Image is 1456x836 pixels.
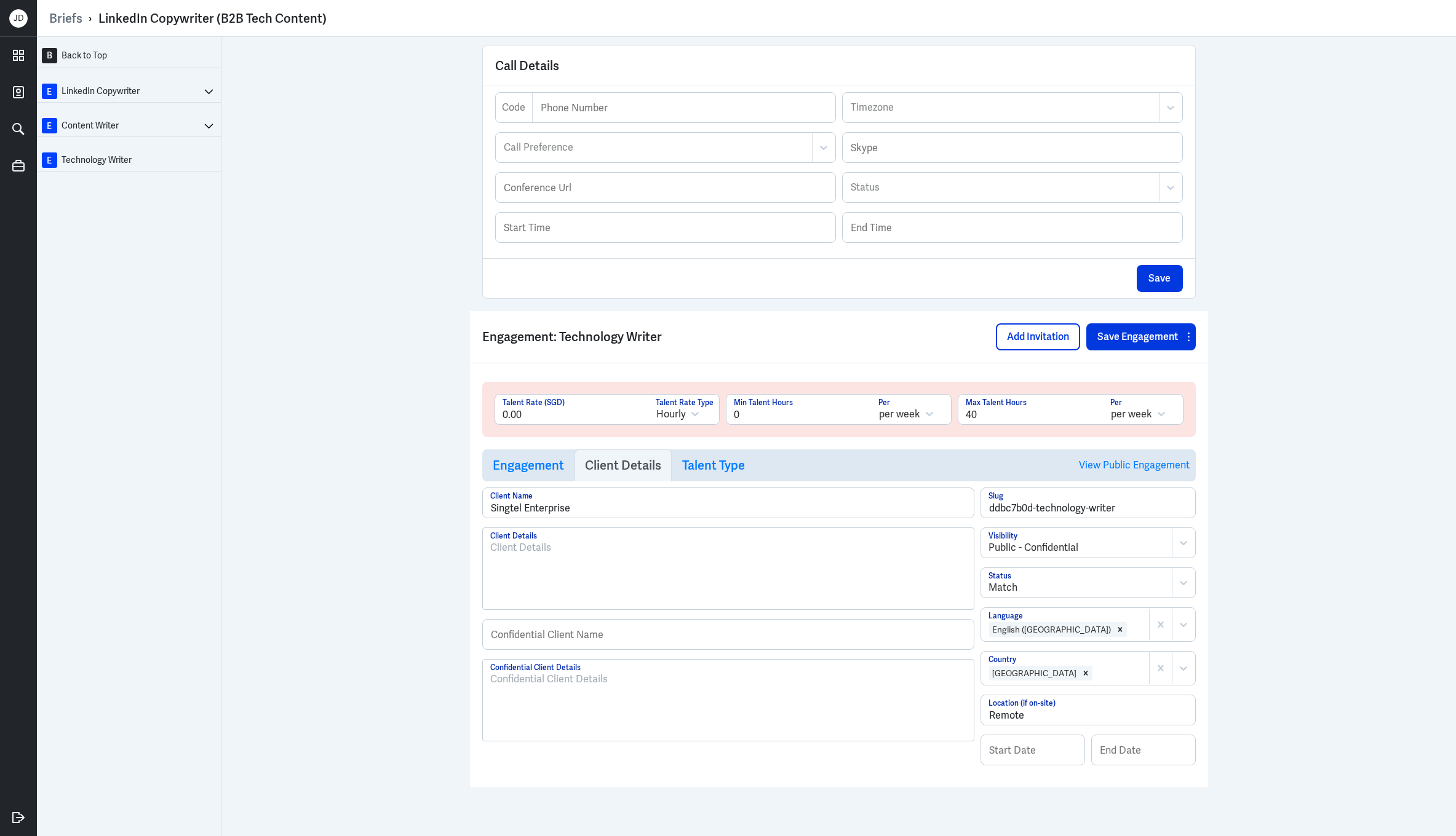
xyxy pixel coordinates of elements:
a: ELinkedIn Copywriter [42,84,201,99]
a: EContent Writer [42,118,201,133]
p: › [82,10,98,26]
a: BBack to Top [37,43,221,68]
div: [GEOGRAPHIC_DATA] [989,666,1079,680]
div: J D [9,9,28,28]
div: Remove Singapore [1079,666,1092,680]
input: Start Date [981,735,1084,765]
div: English ([GEOGRAPHIC_DATA]) [989,622,1113,637]
input: Slug [981,488,1195,518]
input: Conference Url [496,173,835,202]
input: Phone Number [533,93,835,122]
input: Talent Rate (SGD) [495,395,649,424]
div: Remove English (UK) [1113,622,1127,637]
button: Save [1137,265,1183,292]
a: ETechnology Writer [42,152,217,168]
input: End Date [1092,735,1195,765]
input: Min Talent Hours [726,395,871,424]
a: View Public Engagement [1079,449,1190,481]
div: E [42,118,57,133]
input: Location (if on-site) [981,695,1195,725]
input: Client Name [483,488,974,518]
input: Max Talent Hours [958,395,1103,424]
div: Call Details [483,45,1195,85]
div: LinkedIn Copywriter (B2B Tech Content) [98,10,327,26]
h3: Engagement: Technology Writer [482,329,996,344]
div: E [42,152,57,168]
button: Save Engagement [1086,323,1182,350]
div: B [42,48,57,63]
h3: Engagement [493,458,564,473]
input: Confidential Client Name [483,620,974,649]
h3: Talent Type [682,458,745,473]
h3: Client Details [585,458,661,473]
input: Skype [843,133,1182,162]
input: End Time [843,213,1182,242]
div: E [42,84,57,99]
input: Start Time [496,213,835,242]
button: Add Invitation [996,323,1080,350]
a: Briefs [49,10,82,26]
